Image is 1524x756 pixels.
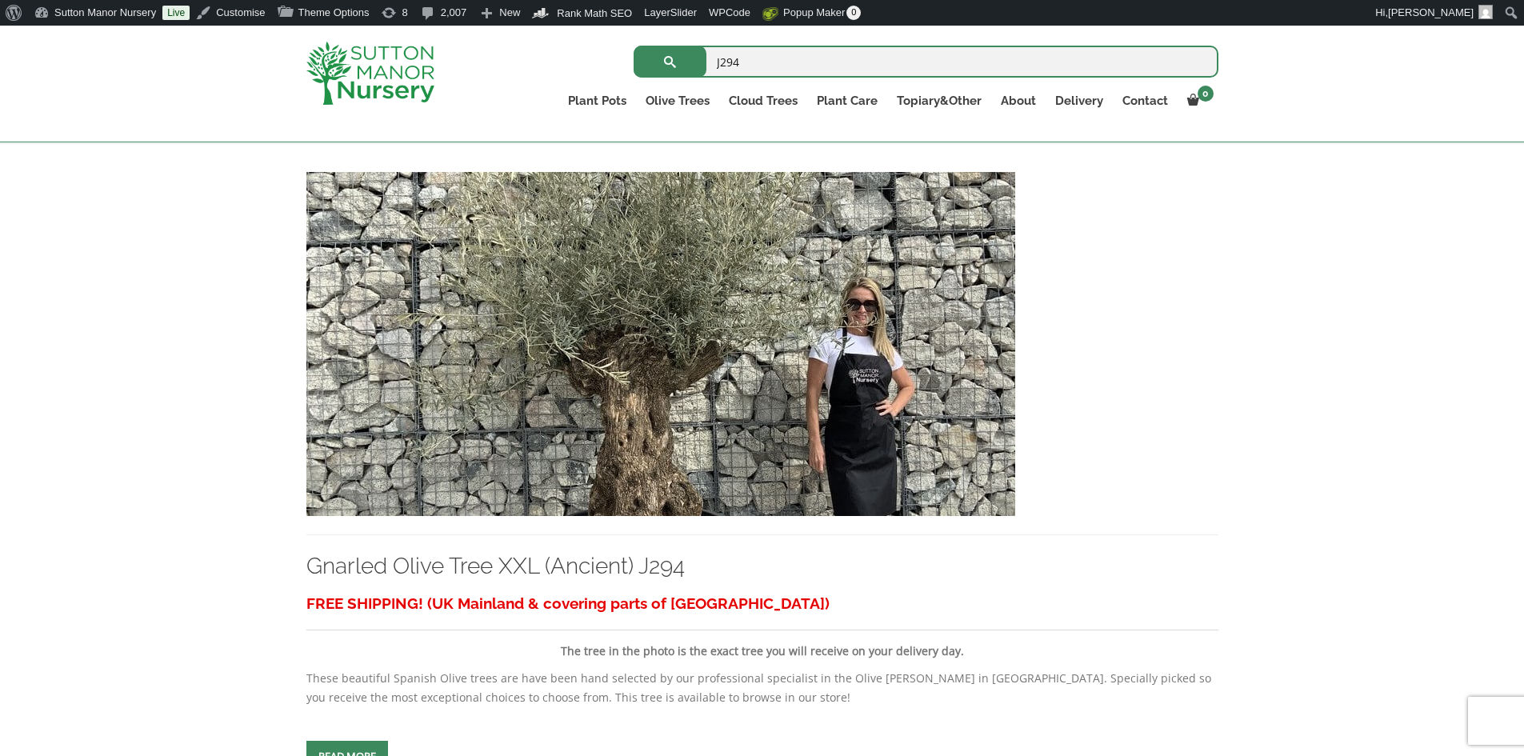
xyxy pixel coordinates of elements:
a: Delivery [1046,90,1113,112]
span: [PERSON_NAME] [1388,6,1474,18]
img: logo [306,42,434,105]
img: Gnarled Olive Tree XXL (Ancient) J294 - 5D692C51 8CED 45D1 BF69 4392C25C9C96 1 105 c [306,172,1015,516]
span: 0 [846,6,861,20]
span: Rank Math SEO [557,7,632,19]
a: Plant Pots [558,90,636,112]
h3: FREE SHIPPING! (UK Mainland & covering parts of [GEOGRAPHIC_DATA]) [306,589,1218,618]
strong: The tree in the photo is the exact tree you will receive on your delivery day. [561,643,964,658]
div: These beautiful Spanish Olive trees are have been hand selected by our professional specialist in... [306,589,1218,707]
a: Olive Trees [636,90,719,112]
a: Cloud Trees [719,90,807,112]
a: Plant Care [807,90,887,112]
span: 0 [1198,86,1214,102]
a: Contact [1113,90,1178,112]
a: Live [162,6,190,20]
a: Gnarled Olive Tree XXL (Ancient) J294 [306,553,685,579]
input: Search... [634,46,1218,78]
a: 0 [1178,90,1218,112]
a: Gnarled Olive Tree XXL (Ancient) J294 [306,335,1015,350]
a: About [991,90,1046,112]
a: Topiary&Other [887,90,991,112]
